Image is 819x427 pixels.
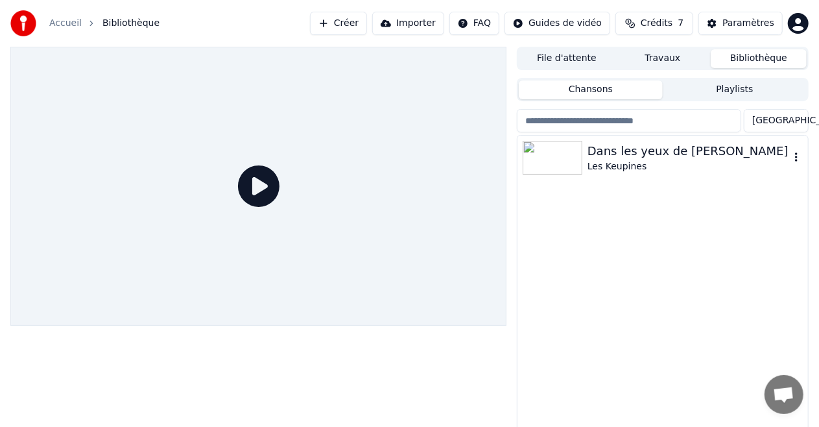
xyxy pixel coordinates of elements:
div: Ouvrir le chat [765,375,803,414]
span: 7 [678,17,683,30]
button: Paramètres [698,12,783,35]
a: Accueil [49,17,82,30]
button: Créer [310,12,367,35]
div: Les Keupines [588,160,790,173]
div: Paramètres [722,17,774,30]
button: Playlists [663,80,807,99]
img: youka [10,10,36,36]
div: Dans les yeux de [PERSON_NAME] [588,142,790,160]
button: Crédits7 [615,12,693,35]
nav: breadcrumb [49,17,160,30]
button: Bibliothèque [711,49,807,68]
span: Crédits [641,17,672,30]
button: Travaux [615,49,711,68]
button: FAQ [449,12,499,35]
span: Bibliothèque [102,17,160,30]
button: File d'attente [519,49,615,68]
button: Importer [372,12,444,35]
button: Chansons [519,80,663,99]
button: Guides de vidéo [504,12,610,35]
